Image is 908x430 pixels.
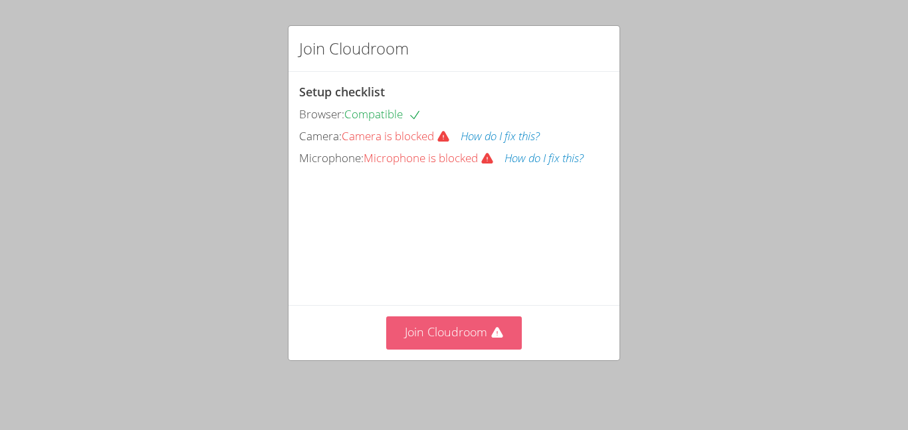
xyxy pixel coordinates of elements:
button: Join Cloudroom [386,316,522,349]
span: Camera is blocked [342,128,461,144]
button: How do I fix this? [505,149,584,168]
span: Microphone: [299,150,364,165]
button: How do I fix this? [461,127,540,146]
span: Setup checklist [299,84,385,100]
span: Compatible [344,106,421,122]
span: Microphone is blocked [364,150,505,165]
h2: Join Cloudroom [299,37,409,60]
span: Camera: [299,128,342,144]
span: Browser: [299,106,344,122]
